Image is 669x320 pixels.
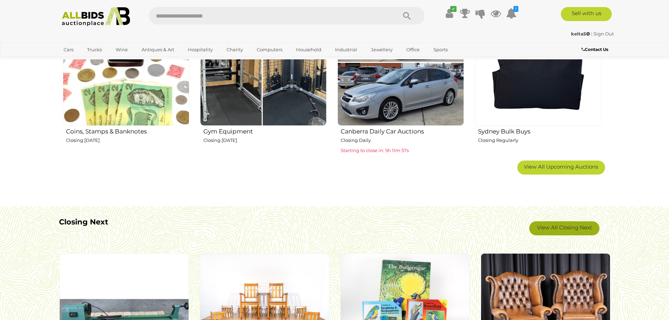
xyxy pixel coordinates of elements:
[83,44,106,55] a: Trucks
[571,31,591,37] a: keita5
[137,44,179,55] a: Antiques & Art
[591,31,592,37] span: |
[66,136,189,144] p: Closing [DATE]
[58,7,134,26] img: Allbids.com.au
[183,44,217,55] a: Hospitality
[513,6,518,12] i: 1
[59,55,118,67] a: [GEOGRAPHIC_DATA]
[203,136,327,144] p: Closing [DATE]
[330,44,362,55] a: Industrial
[571,31,590,37] strong: keita5
[66,126,189,135] h2: Coins, Stamps & Banknotes
[59,44,78,55] a: Cars
[111,44,132,55] a: Wine
[529,221,599,235] a: View All Closing Next
[341,136,464,144] p: Closing Daily
[222,44,248,55] a: Charity
[59,217,108,226] b: Closing Next
[429,44,452,55] a: Sports
[593,31,614,37] a: Sign Out
[366,44,397,55] a: Jewellery
[341,148,409,153] span: Starting to close in: 5h 11m 57s
[450,6,457,12] i: ✔
[517,161,605,175] a: View All Upcoming Auctions
[582,47,608,52] b: Contact Us
[478,126,601,135] h2: Sydney Bulk Buys
[341,126,464,135] h2: Canberra Daily Car Auctions
[252,44,287,55] a: Computers
[478,136,601,144] p: Closing Regularly
[203,126,327,135] h2: Gym Equipment
[291,44,326,55] a: Household
[582,46,610,53] a: Contact Us
[444,7,455,20] a: ✔
[524,163,598,170] span: View All Upcoming Auctions
[402,44,424,55] a: Office
[561,7,612,21] a: Sell with us
[506,7,517,20] a: 1
[389,7,425,25] button: Search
